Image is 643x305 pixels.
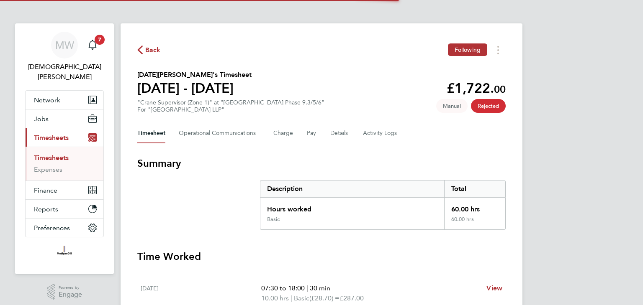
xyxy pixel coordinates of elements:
[267,216,280,223] div: Basic
[34,154,69,162] a: Timesheets
[444,216,505,229] div: 60.00 hrs
[137,70,252,80] h2: [DATE][PERSON_NAME]'s Timesheet
[47,284,82,300] a: Powered byEngage
[137,45,161,55] button: Back
[26,128,103,147] button: Timesheets
[34,115,49,123] span: Jobs
[260,198,444,216] div: Hours worked
[25,32,104,82] a: MW[DEMOGRAPHIC_DATA][PERSON_NAME]
[486,283,502,293] a: View
[34,165,62,173] a: Expenses
[330,123,350,143] button: Details
[34,134,69,142] span: Timesheets
[25,246,104,259] a: Go to home page
[55,246,74,259] img: madigangill-logo-retina.png
[145,45,161,55] span: Back
[260,180,506,230] div: Summary
[26,200,103,218] button: Reports
[55,40,74,51] span: MW
[309,294,340,302] span: (£28.70) =
[137,106,324,113] div: For "[GEOGRAPHIC_DATA] LLP"
[363,123,398,143] button: Activity Logs
[291,294,292,302] span: |
[137,80,252,97] h1: [DATE] - [DATE]
[261,284,305,292] span: 07:30 to 18:00
[273,123,293,143] button: Charge
[294,293,309,303] span: Basic
[34,205,58,213] span: Reports
[307,123,317,143] button: Pay
[179,123,260,143] button: Operational Communications
[444,180,505,197] div: Total
[15,23,114,274] nav: Main navigation
[26,109,103,128] button: Jobs
[471,99,506,113] span: This timesheet has been rejected.
[447,80,506,96] app-decimal: £1,722.
[448,43,487,56] button: Following
[261,294,289,302] span: 10.00 hrs
[59,291,82,298] span: Engage
[95,35,105,45] span: 7
[34,96,60,104] span: Network
[137,157,506,170] h3: Summary
[59,284,82,291] span: Powered by
[34,186,57,194] span: Finance
[26,219,103,237] button: Preferences
[310,284,330,292] span: 30 min
[25,62,104,82] span: Matthew Wise
[26,147,103,180] div: Timesheets
[137,99,324,113] div: "Crane Supervisor (Zone 1)" at "[GEOGRAPHIC_DATA] Phase 9.3/5/6"
[494,83,506,95] span: 00
[137,250,506,263] h3: Time Worked
[340,294,364,302] span: £287.00
[26,91,103,109] button: Network
[491,43,506,56] button: Timesheets Menu
[455,46,481,53] span: Following
[137,123,165,143] button: Timesheet
[436,99,468,113] span: This timesheet was manually created.
[34,224,70,232] span: Preferences
[444,198,505,216] div: 60.00 hrs
[141,283,261,303] div: [DATE]
[486,284,502,292] span: View
[306,284,308,292] span: |
[26,181,103,199] button: Finance
[84,32,101,58] a: 7
[260,180,444,197] div: Description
